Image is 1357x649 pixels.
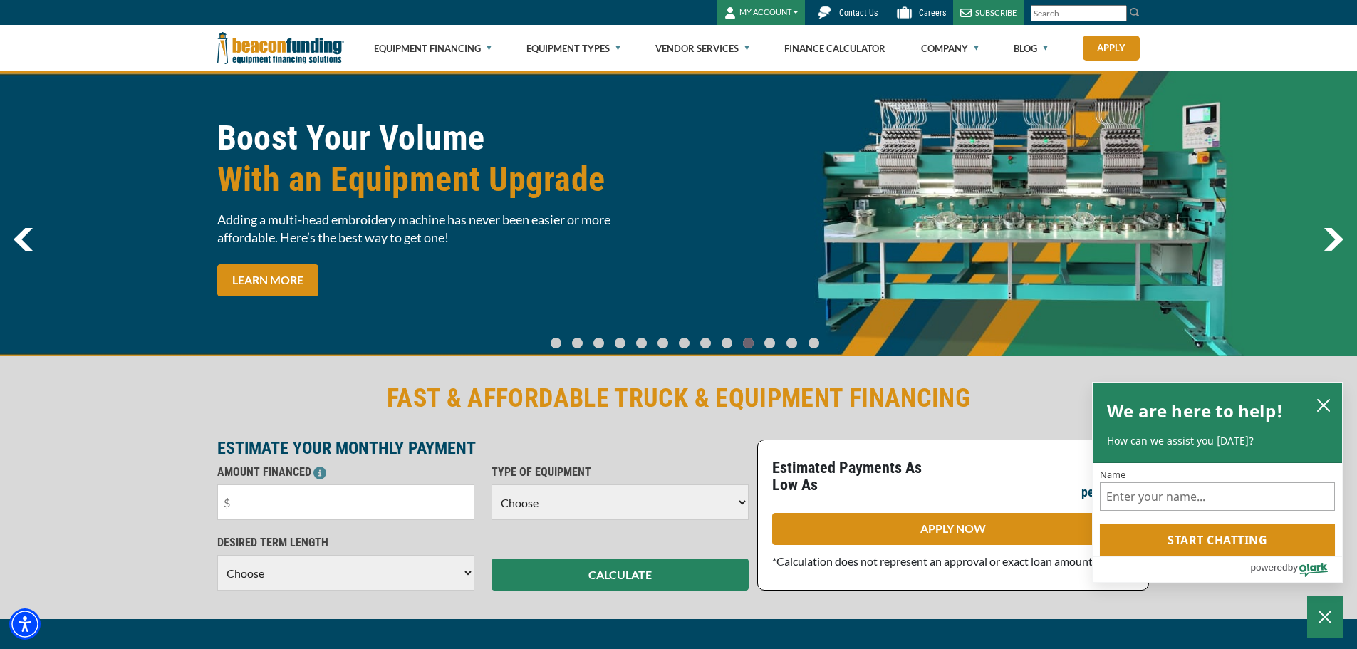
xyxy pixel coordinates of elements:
span: Contact Us [839,8,878,18]
a: Go To Slide 12 [805,337,823,349]
a: LEARN MORE Boost Your VolumeWith an Equipment Upgrade [217,264,318,296]
p: TYPE OF EQUIPMENT [492,464,749,481]
a: Go To Slide 11 [783,337,801,349]
p: How can we assist you [DATE]? [1107,434,1328,448]
a: Clear search text [1112,8,1123,19]
a: Go To Slide 5 [654,337,671,349]
input: Name [1100,482,1335,511]
a: Company [921,26,979,71]
input: Search [1031,5,1127,21]
button: Start chatting [1100,524,1335,556]
button: Close Chatbox [1307,596,1343,638]
img: Beacon Funding Corporation logo [217,25,344,71]
span: by [1288,559,1298,576]
h2: FAST & AFFORDABLE TRUCK & EQUIPMENT FINANCING [217,382,1140,415]
h2: We are here to help! [1107,397,1283,425]
a: Go To Slide 2 [590,337,607,349]
span: powered [1250,559,1287,576]
a: Blog [1014,26,1048,71]
a: Go To Slide 9 [739,337,757,349]
a: Go To Slide 0 [547,337,564,349]
a: next [1324,228,1343,251]
input: $ [217,484,474,520]
p: Estimated Payments As Low As [772,460,945,494]
a: Go To Slide 1 [568,337,586,349]
a: Vendor Services [655,26,749,71]
a: Go To Slide 3 [611,337,628,349]
h1: Boost Your Volume [217,118,670,200]
a: Powered by Olark [1250,557,1342,581]
img: Right Navigator [1324,228,1343,251]
a: Finance Calculator [784,26,885,71]
a: APPLY NOW [772,513,1134,545]
p: per month [1081,484,1134,501]
a: Go To Slide 6 [675,337,692,349]
a: Apply [1083,36,1140,61]
span: *Calculation does not represent an approval or exact loan amount. [772,554,1095,568]
label: Name [1100,470,1335,479]
p: ESTIMATE YOUR MONTHLY PAYMENT [217,440,749,457]
a: Go To Slide 7 [697,337,714,349]
div: olark chatbox [1092,382,1343,583]
button: CALCULATE [492,559,749,591]
p: AMOUNT FINANCED [217,464,474,481]
a: Equipment Types [526,26,620,71]
a: Go To Slide 4 [633,337,650,349]
div: Accessibility Menu [9,608,41,640]
span: Careers [919,8,946,18]
p: DESIRED TERM LENGTH [217,534,474,551]
span: With an Equipment Upgrade [217,159,670,200]
a: Go To Slide 8 [718,337,735,349]
a: previous [14,228,33,251]
a: Go To Slide 10 [761,337,779,349]
span: Adding a multi-head embroidery machine has never been easier or more affordable. Here’s the best ... [217,211,670,246]
a: Equipment Financing [374,26,492,71]
button: close chatbox [1312,395,1335,415]
img: Left Navigator [14,228,33,251]
img: Search [1129,6,1140,18]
